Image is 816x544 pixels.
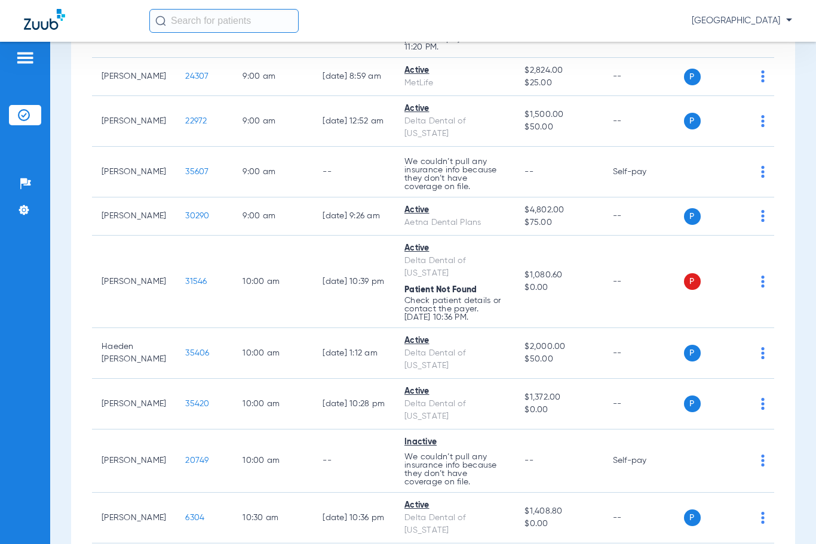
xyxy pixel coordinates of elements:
span: P [684,509,701,526]
div: Inactive [404,436,505,449]
td: [DATE] 8:59 AM [313,58,395,96]
span: 35607 [185,168,208,176]
div: MetLife [404,77,505,89]
div: Active [404,103,505,115]
span: 31546 [185,277,207,286]
span: $50.00 [524,353,593,366]
img: x.svg [734,398,746,410]
img: group-dot-blue.svg [761,210,765,222]
div: Delta Dental of [US_STATE] [404,398,505,423]
p: We couldn’t pull any insurance info because they don’t have coverage on file. [404,453,505,486]
div: Active [404,204,505,217]
span: [GEOGRAPHIC_DATA] [692,15,792,27]
span: $0.00 [524,518,593,530]
span: $50.00 [524,121,593,134]
span: $2,000.00 [524,341,593,353]
span: 30290 [185,212,209,220]
td: -- [313,147,395,197]
td: -- [313,429,395,493]
td: 9:00 AM [233,96,313,147]
td: Self-pay [603,147,684,197]
td: [PERSON_NAME] [92,429,176,493]
span: P [684,273,701,290]
img: x.svg [734,512,746,524]
td: 9:00 AM [233,58,313,96]
span: $25.00 [524,77,593,89]
td: Haeden [PERSON_NAME] [92,328,176,379]
div: Active [404,64,505,77]
span: 35406 [185,349,209,357]
img: x.svg [734,276,746,288]
img: Zuub Logo [24,9,65,30]
img: x.svg [734,166,746,178]
span: P [684,395,701,412]
td: 9:00 AM [233,147,313,197]
img: x.svg [734,347,746,359]
div: Active [404,499,505,512]
img: x.svg [734,70,746,82]
span: $1,408.80 [524,505,593,518]
span: $1,500.00 [524,109,593,121]
img: hamburger-icon [16,51,35,65]
td: -- [603,96,684,147]
img: Search Icon [155,16,166,26]
span: 6304 [185,514,204,522]
td: -- [603,236,684,328]
div: Active [404,242,505,255]
img: group-dot-blue.svg [761,115,765,127]
span: $0.00 [524,404,593,416]
img: x.svg [734,455,746,466]
img: group-dot-blue.svg [761,166,765,178]
td: -- [603,379,684,429]
span: P [684,69,701,85]
td: [DATE] 12:52 AM [313,96,395,147]
img: x.svg [734,115,746,127]
div: Aetna Dental Plans [404,217,505,229]
img: group-dot-blue.svg [761,455,765,466]
iframe: Chat Widget [756,487,816,544]
td: [DATE] 9:26 AM [313,197,395,236]
td: -- [603,197,684,236]
img: group-dot-blue.svg [761,398,765,410]
td: -- [603,493,684,543]
div: Delta Dental of [US_STATE] [404,255,505,280]
td: [PERSON_NAME] [92,58,176,96]
span: $75.00 [524,217,593,229]
div: Delta Dental of [US_STATE] [404,115,505,140]
span: -- [524,456,533,465]
td: Self-pay [603,429,684,493]
td: [PERSON_NAME] [92,96,176,147]
input: Search for patients [149,9,299,33]
span: -- [524,168,533,176]
td: 10:00 AM [233,429,313,493]
td: 10:00 AM [233,236,313,328]
span: Patient Not Found [404,286,477,294]
span: 24307 [185,72,208,81]
div: Active [404,335,505,347]
img: group-dot-blue.svg [761,276,765,288]
td: [PERSON_NAME] [92,147,176,197]
td: 9:00 AM [233,197,313,236]
span: $1,080.60 [524,269,593,282]
span: 20749 [185,456,208,465]
td: -- [603,58,684,96]
td: [DATE] 10:28 PM [313,379,395,429]
span: $4,802.00 [524,204,593,217]
img: group-dot-blue.svg [761,347,765,359]
td: 10:00 AM [233,379,313,429]
p: We couldn’t pull any insurance info because they don’t have coverage on file. [404,157,505,191]
td: 10:30 AM [233,493,313,543]
td: [PERSON_NAME] [92,197,176,236]
span: P [684,345,701,361]
td: [DATE] 1:12 AM [313,328,395,379]
div: Active [404,385,505,398]
div: Delta Dental of [US_STATE] [404,512,505,537]
td: [PERSON_NAME] [92,379,176,429]
img: group-dot-blue.svg [761,70,765,82]
span: $1,372.00 [524,391,593,404]
img: x.svg [734,210,746,222]
td: [DATE] 10:36 PM [313,493,395,543]
span: $2,824.00 [524,64,593,77]
td: [DATE] 10:39 PM [313,236,395,328]
div: Delta Dental of [US_STATE] [404,347,505,372]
